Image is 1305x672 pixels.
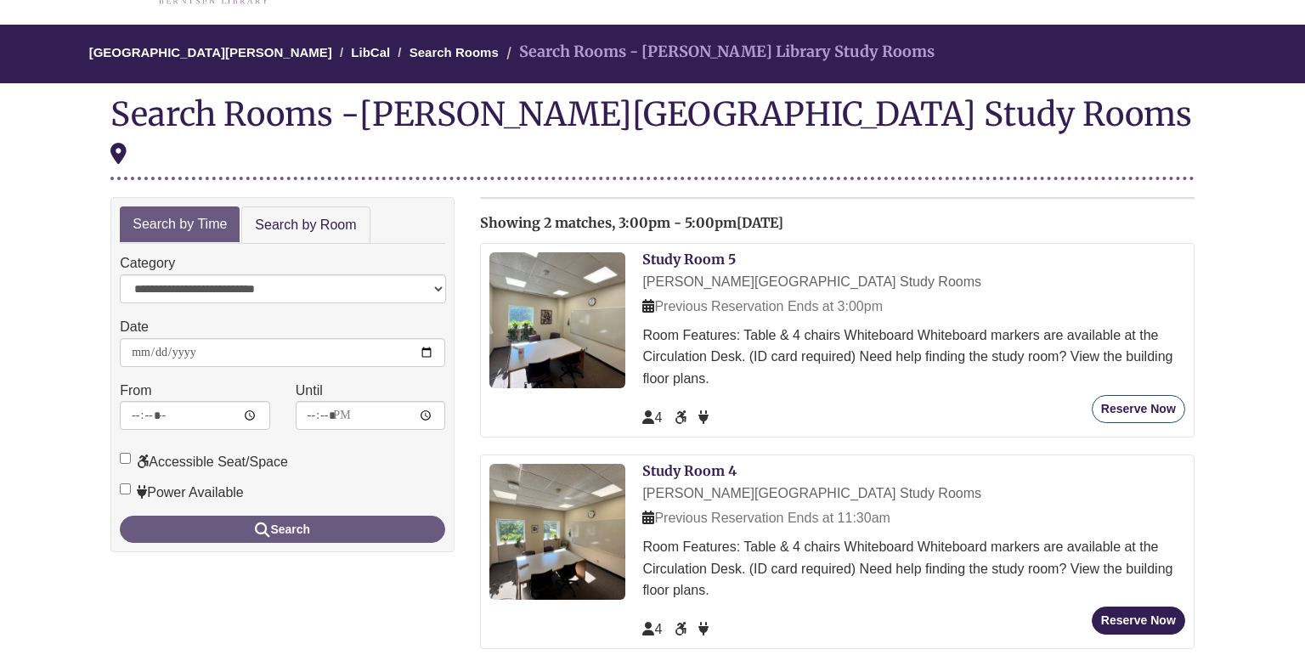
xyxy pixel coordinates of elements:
span: Accessible Seat/Space [675,622,690,636]
li: Search Rooms - [PERSON_NAME] Library Study Rooms [502,40,935,65]
div: [PERSON_NAME][GEOGRAPHIC_DATA] Study Rooms [110,93,1192,170]
span: Power Available [698,622,709,636]
span: Previous Reservation Ends at 3:00pm [642,299,883,313]
img: Study Room 4 [489,464,625,600]
label: Accessible Seat/Space [120,451,288,473]
input: Power Available [120,483,131,494]
button: Reserve Now [1092,395,1185,423]
div: Room Features: Table & 4 chairs Whiteboard Whiteboard markers are available at the Circulation De... [642,536,1184,601]
span: Accessible Seat/Space [675,410,690,425]
div: [PERSON_NAME][GEOGRAPHIC_DATA] Study Rooms [642,271,1184,293]
span: , 3:00pm - 5:00pm[DATE] [612,214,783,231]
label: Category [120,252,175,274]
nav: Breadcrumb [110,25,1195,83]
span: Power Available [698,410,709,425]
span: Previous Reservation Ends at 11:30am [642,511,890,525]
label: Until [296,380,323,402]
label: Date [120,316,149,338]
a: [GEOGRAPHIC_DATA][PERSON_NAME] [89,45,332,59]
div: Room Features: Table & 4 chairs Whiteboard Whiteboard markers are available at the Circulation De... [642,325,1184,390]
a: Study Room 4 [642,462,737,479]
div: [PERSON_NAME][GEOGRAPHIC_DATA] Study Rooms [642,483,1184,505]
h2: Showing 2 matches [480,216,1194,231]
a: Study Room 5 [642,251,736,268]
a: Search by Room [241,206,370,245]
label: From [120,380,151,402]
span: The capacity of this space [642,622,662,636]
input: Accessible Seat/Space [120,453,131,464]
div: Search Rooms - [110,96,1195,179]
a: Search Rooms [410,45,499,59]
label: Power Available [120,482,244,504]
a: Search by Time [120,206,240,243]
button: Search [120,516,445,543]
button: Reserve Now [1092,607,1185,635]
a: LibCal [351,45,390,59]
img: Study Room 5 [489,252,625,388]
span: The capacity of this space [642,410,662,425]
